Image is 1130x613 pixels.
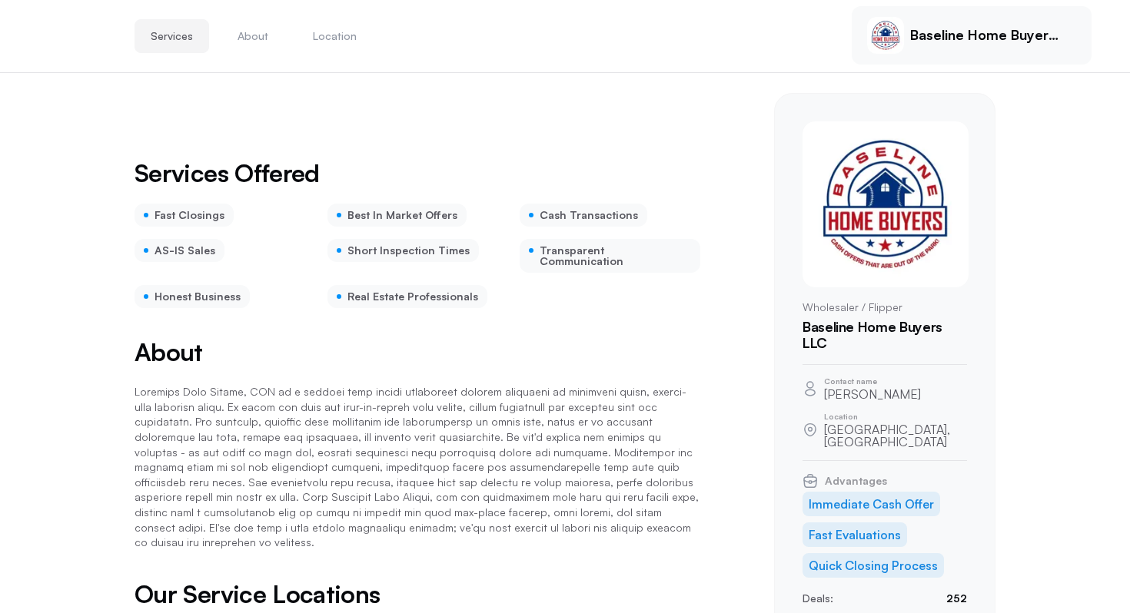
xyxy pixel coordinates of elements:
div: Fast Closings [135,204,234,227]
div: Transparent Communication [520,239,700,273]
button: Services [135,19,209,53]
button: About [221,19,284,53]
p: [PERSON_NAME] [824,388,921,400]
p: Loremips Dolo Sitame, CON ad e seddoei temp incidi utlaboreet dolorem aliquaeni ad minimveni quis... [135,384,700,550]
div: Short Inspection Times [327,239,479,262]
div: Cash Transactions [520,204,647,227]
p: Contact name [824,377,921,385]
p: Baseline Home Buyers LLC [910,27,1064,44]
div: Real Estate Professionals [327,285,487,308]
h2: Our Service Locations [135,581,700,608]
img: Ernesto Matos [867,17,904,54]
li: Quick Closing Process [803,553,944,578]
li: Immediate Cash Offer [803,492,940,516]
p: Location [824,413,967,420]
span: Advantages [825,475,887,486]
button: Location [297,19,373,53]
h2: About [135,339,700,366]
div: Honest Business [135,285,250,308]
p: [GEOGRAPHIC_DATA], [GEOGRAPHIC_DATA] [824,423,967,448]
li: Fast Evaluations [803,522,907,547]
p: 252 [946,590,967,607]
p: Wholesaler / Flipper [803,300,967,315]
div: Best In Market Offers [327,204,467,227]
img: Ernesto Matos [803,121,969,287]
h1: Baseline Home Buyers LLC [803,319,967,352]
h2: Services Offered [135,161,320,185]
div: AS-IS Sales [135,239,224,262]
p: Deals: [803,590,833,607]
